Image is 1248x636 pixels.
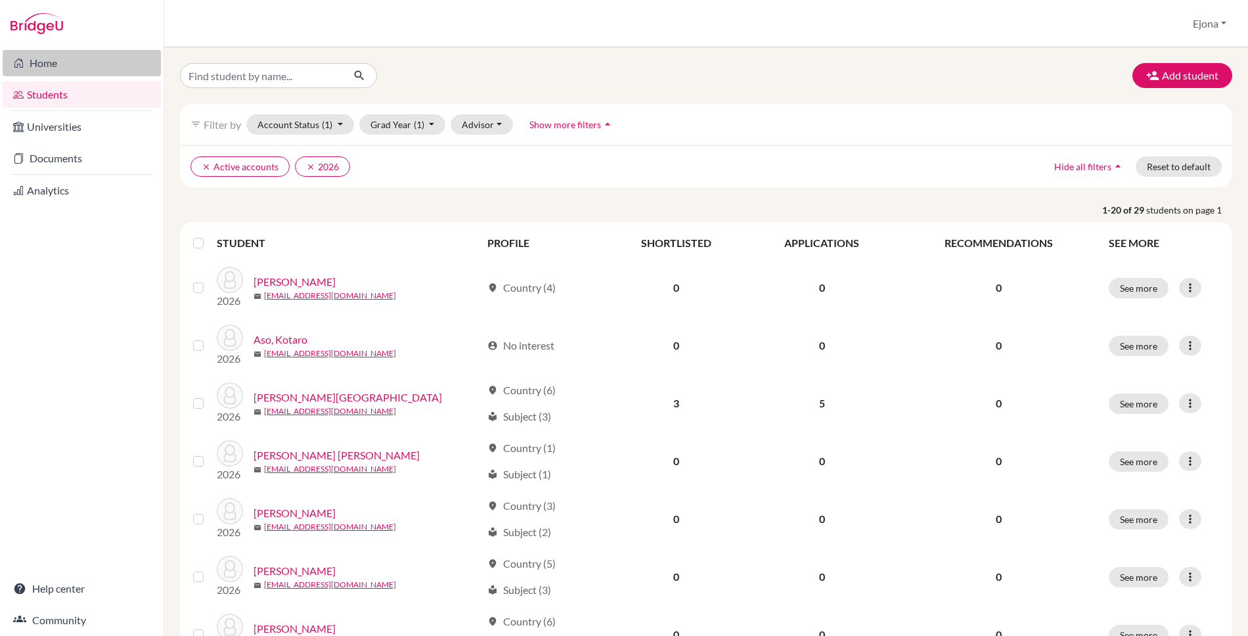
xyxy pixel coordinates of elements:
td: 0 [606,432,747,490]
button: Grad Year(1) [359,114,446,135]
strong: 1-20 of 29 [1102,203,1146,217]
a: [PERSON_NAME] [254,274,336,290]
span: (1) [322,119,332,130]
div: Subject (3) [487,582,551,598]
th: RECOMMENDATIONS [897,227,1101,259]
td: 0 [747,548,897,606]
div: Subject (3) [487,409,551,424]
a: Help center [3,576,161,602]
th: PROFILE [479,227,606,259]
span: location_on [487,283,498,293]
button: See more [1109,278,1169,298]
img: Hashimoto, Minato [217,556,243,582]
span: mail [254,466,261,474]
span: Hide all filters [1054,161,1111,172]
img: Bridge-U [11,13,63,34]
i: clear [202,162,211,171]
div: Country (1) [487,440,556,456]
span: location_on [487,385,498,396]
div: Subject (2) [487,524,551,540]
a: [PERSON_NAME] [254,505,336,521]
p: 0 [904,569,1093,585]
p: 2026 [217,466,243,482]
p: 0 [904,453,1093,469]
p: 0 [904,280,1093,296]
a: Community [3,607,161,633]
td: 5 [747,375,897,432]
input: Find student by name... [180,63,343,88]
td: 0 [747,259,897,317]
span: students on page 1 [1146,203,1232,217]
span: local_library [487,527,498,537]
i: filter_list [190,119,201,129]
a: Students [3,81,161,108]
button: Ejona [1187,11,1232,36]
p: 2026 [217,524,243,540]
button: clear2026 [295,156,350,177]
a: [PERSON_NAME] [PERSON_NAME] [254,447,420,463]
span: location_on [487,443,498,453]
a: [EMAIL_ADDRESS][DOMAIN_NAME] [264,348,396,359]
span: account_circle [487,340,498,351]
img: Aso, Kotaro [217,325,243,351]
div: No interest [487,338,554,353]
a: [EMAIL_ADDRESS][DOMAIN_NAME] [264,405,396,417]
td: 0 [606,490,747,548]
span: Show more filters [529,119,601,130]
img: Han, Kailie [217,498,243,524]
span: mail [254,408,261,416]
p: 2026 [217,582,243,598]
button: See more [1109,567,1169,587]
img: Cole Weien, Jeremy [217,440,243,466]
p: 0 [904,338,1093,353]
div: Country (3) [487,498,556,514]
span: mail [254,524,261,532]
span: location_on [487,558,498,569]
a: Home [3,50,161,76]
span: local_library [487,411,498,422]
i: arrow_drop_up [1111,160,1125,173]
div: Country (6) [487,382,556,398]
th: STUDENT [217,227,479,259]
a: Analytics [3,177,161,204]
i: arrow_drop_up [601,118,614,131]
td: 0 [606,317,747,375]
button: See more [1109,394,1169,414]
p: 2026 [217,293,243,309]
a: [PERSON_NAME][GEOGRAPHIC_DATA] [254,390,442,405]
button: Account Status(1) [246,114,354,135]
button: Show more filtersarrow_drop_up [518,114,625,135]
a: [EMAIL_ADDRESS][DOMAIN_NAME] [264,290,396,302]
button: See more [1109,509,1169,530]
span: mail [254,350,261,358]
p: 0 [904,396,1093,411]
button: Reset to default [1136,156,1222,177]
td: 0 [606,259,747,317]
span: location_on [487,501,498,511]
td: 3 [606,375,747,432]
a: Universities [3,114,161,140]
button: See more [1109,336,1169,356]
img: Akiyama, Shogo [217,267,243,293]
th: SHORTLISTED [606,227,747,259]
p: 2026 [217,409,243,424]
a: Aso, Kotaro [254,332,307,348]
span: Filter by [204,118,241,131]
span: local_library [487,469,498,480]
button: See more [1109,451,1169,472]
span: mail [254,581,261,589]
button: clearActive accounts [190,156,290,177]
a: [EMAIL_ADDRESS][DOMAIN_NAME] [264,521,396,533]
div: Country (4) [487,280,556,296]
th: SEE MORE [1101,227,1227,259]
th: APPLICATIONS [747,227,897,259]
a: [EMAIL_ADDRESS][DOMAIN_NAME] [264,463,396,475]
p: 2026 [217,351,243,367]
div: Country (5) [487,556,556,572]
span: local_library [487,585,498,595]
button: Add student [1132,63,1232,88]
i: clear [306,162,315,171]
a: [PERSON_NAME] [254,563,336,579]
td: 0 [747,432,897,490]
td: 0 [606,548,747,606]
